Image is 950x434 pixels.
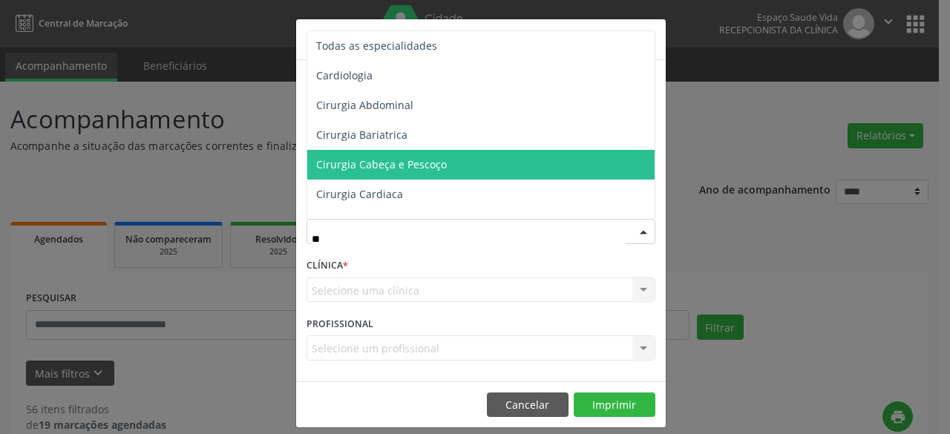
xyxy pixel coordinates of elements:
[316,128,407,142] span: Cirurgia Bariatrica
[307,254,348,277] label: CLÍNICA
[307,312,373,335] label: PROFISSIONAL
[316,68,373,82] span: Cardiologia
[574,392,655,418] button: Imprimir
[316,39,437,53] span: Todas as especialidades
[316,187,403,201] span: Cirurgia Cardiaca
[307,30,476,49] h5: Relatório de agendamentos
[316,217,386,231] span: Cirurgia Geral
[487,392,569,418] button: Cancelar
[316,157,447,171] span: Cirurgia Cabeça e Pescoço
[316,98,413,112] span: Cirurgia Abdominal
[636,19,666,56] button: Close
